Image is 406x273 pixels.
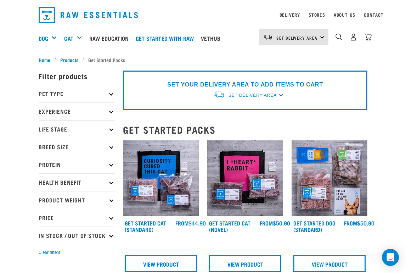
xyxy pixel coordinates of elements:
[39,34,48,43] a: Dog
[344,220,374,226] div: $50.90
[229,93,277,98] span: Set Delivery Area
[309,13,325,16] a: Stores
[39,138,114,156] p: Breed Size
[293,255,366,272] a: View Product
[39,209,114,227] p: Price
[276,37,317,39] span: Set Delivery Area
[33,4,373,26] nav: dropdown navigation
[260,221,273,224] span: FROM
[39,173,114,191] p: Health Benefit
[167,80,323,89] p: SET YOUR DELIVERY AREA TO ADD ITEMS TO CART
[57,56,82,63] a: Products
[134,24,199,52] a: Get started with Raw
[39,227,114,244] p: In Stock / Out Of Stock
[364,33,372,41] img: home-icon@2x.png
[350,33,357,41] img: user.png
[364,13,384,16] a: Contact
[280,13,300,16] a: Delivery
[382,249,399,266] div: Open Intercom Messenger
[39,102,114,120] p: Experience
[39,191,114,209] p: Product Weight
[39,56,54,63] a: Home
[263,34,273,40] img: van-moving.png
[88,24,134,52] a: Raw Education
[39,85,114,102] p: Pet Type
[260,220,290,226] div: $50.90
[125,221,166,231] a: Get Started Cat (Standard)
[39,67,114,85] p: Filter products
[39,249,60,256] button: Clear filters
[214,91,225,98] img: van-moving.png
[39,120,114,138] p: Life Stage
[209,255,281,272] a: View Product
[335,33,342,40] img: home-icon-1@2x.png
[209,221,250,231] a: Get Started Cat (Novel)
[39,56,50,63] span: Home
[175,220,206,226] div: $44.90
[175,221,188,224] span: FROM
[60,56,78,63] span: Products
[64,34,73,43] a: Cat
[334,13,355,16] a: About Us
[125,255,197,272] a: View Product
[39,7,138,23] img: Raw Essentials Logo
[39,156,114,173] p: Protein
[199,24,226,52] a: Vethub
[39,56,367,63] nav: breadcrumbs
[293,221,335,231] a: Get Started Dog (Standard)
[292,140,367,216] img: NSP Dog Standard Update
[123,124,367,135] h2: Get Started Packs
[123,140,199,216] img: Assortment Of Raw Essential Products For Cats Including, Blue And Black Tote Bag With "Curiosity ...
[344,221,357,224] span: FROM
[207,140,283,216] img: Assortment Of Raw Essential Products For Cats Including, Pink And Black Tote Bag With "I *Heart* ...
